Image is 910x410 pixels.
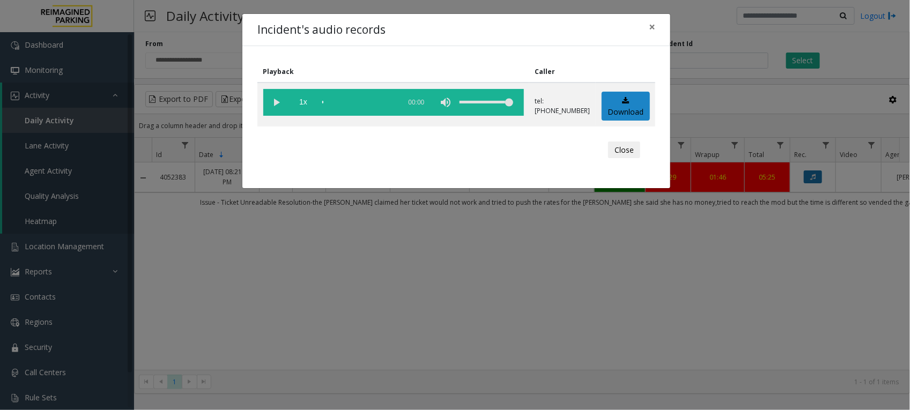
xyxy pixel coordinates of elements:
div: volume level [460,89,513,116]
div: scrub bar [322,89,395,116]
th: Playback [257,61,529,83]
span: × [649,19,655,34]
button: Close [608,141,640,159]
th: Caller [529,61,596,83]
a: Download [602,92,650,121]
h4: Incident's audio records [257,21,386,39]
button: Close [641,14,663,40]
span: playback speed button [290,89,317,116]
p: tel:[PHONE_NUMBER] [535,96,590,116]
